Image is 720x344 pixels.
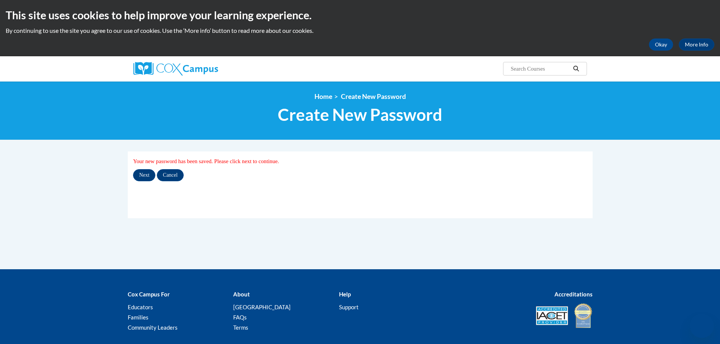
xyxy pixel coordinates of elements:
[649,39,673,51] button: Okay
[128,304,153,310] a: Educators
[157,169,184,181] input: Cancel
[690,314,714,338] iframe: Button to launch messaging window
[133,62,277,76] a: Cox Campus
[339,291,351,298] b: Help
[133,62,218,76] img: Cox Campus
[128,314,149,321] a: Families
[570,64,582,73] button: Search
[554,291,593,298] b: Accreditations
[341,93,406,100] span: Create New Password
[679,39,714,51] a: More Info
[233,314,247,321] a: FAQs
[133,158,279,164] span: Your new password has been saved. Please click next to continue.
[510,64,570,73] input: Search Courses
[233,304,291,310] a: [GEOGRAPHIC_DATA]
[128,324,178,331] a: Community Leaders
[6,8,714,23] h2: This site uses cookies to help improve your learning experience.
[133,169,155,181] input: Next
[314,93,332,100] a: Home
[233,324,248,331] a: Terms
[574,302,593,329] img: IDA® Accredited
[339,304,359,310] a: Support
[6,26,714,35] p: By continuing to use the site you agree to our use of cookies. Use the ‘More info’ button to read...
[233,291,250,298] b: About
[536,306,568,325] img: Accredited IACET® Provider
[278,105,442,125] span: Create New Password
[128,291,170,298] b: Cox Campus For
